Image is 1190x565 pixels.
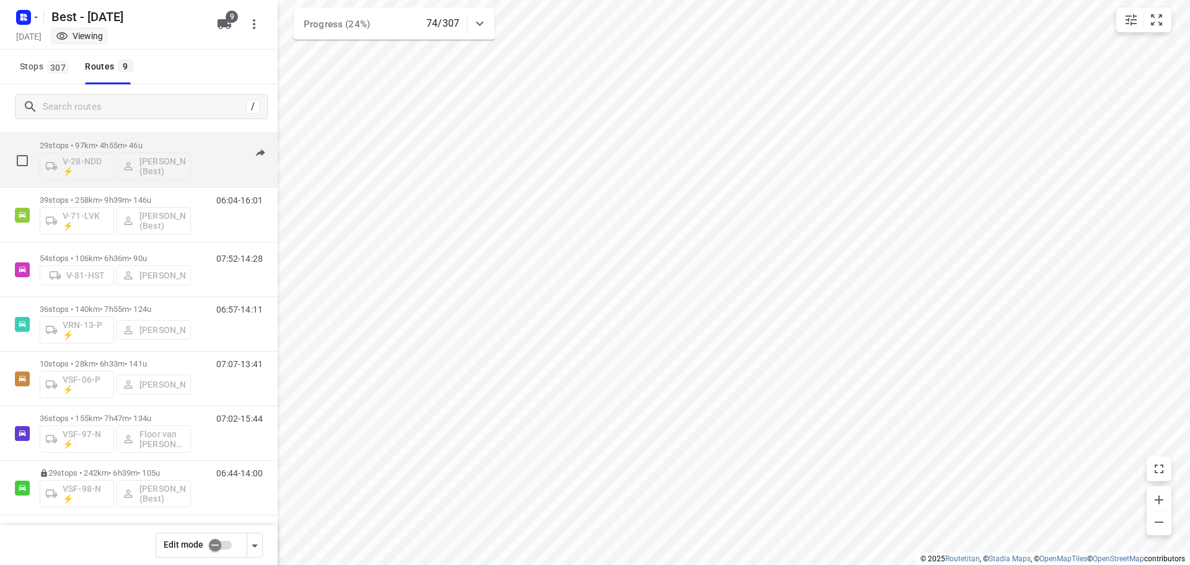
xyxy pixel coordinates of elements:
[164,540,203,549] span: Edit mode
[247,537,262,553] div: Driver app settings
[40,195,191,205] p: 39 stops • 258km • 9h39m • 146u
[242,12,267,37] button: More
[246,100,260,113] div: /
[118,60,133,72] span: 9
[85,59,136,74] div: Routes
[945,554,980,563] a: Routetitan
[426,16,459,31] p: 74/307
[40,414,191,423] p: 36 stops • 155km • 7h47m • 134u
[989,554,1031,563] a: Stadia Maps
[212,12,237,37] button: 9
[1144,7,1169,32] button: Fit zoom
[40,141,191,150] p: 29 stops • 97km • 4h55m • 46u
[216,195,263,205] p: 06:04-16:01
[216,414,263,424] p: 07:02-15:44
[294,7,495,40] div: Progress (24%)74/307
[47,61,69,73] span: 307
[226,11,238,23] span: 9
[1039,554,1087,563] a: OpenMapTiles
[920,554,1185,563] li: © 2025 , © , © © contributors
[216,468,263,478] p: 06:44-14:00
[56,30,103,42] div: You are currently in view mode. To make any changes, go to edit project.
[40,359,191,368] p: 10 stops • 28km • 6h33m • 141u
[1119,7,1144,32] button: Map settings
[10,148,35,173] span: Select
[40,468,191,478] p: 29 stops • 242km • 6h39m • 105u
[43,97,246,117] input: Search routes
[248,141,273,166] button: Send to driver
[216,305,263,314] p: 06:57-14:11
[1116,7,1171,32] div: small contained button group
[304,19,370,30] span: Progress (24%)
[216,254,263,264] p: 07:52-14:28
[40,305,191,314] p: 36 stops • 140km • 7h55m • 124u
[216,359,263,369] p: 07:07-13:41
[1093,554,1144,563] a: OpenStreetMap
[40,254,191,263] p: 54 stops • 106km • 6h36m • 90u
[20,59,73,74] span: Stops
